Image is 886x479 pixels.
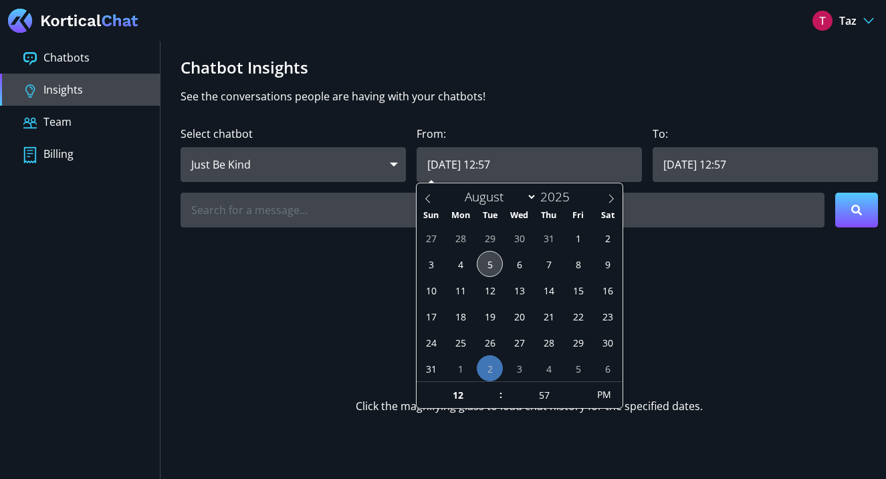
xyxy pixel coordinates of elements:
span: August 16, 2025 [594,277,621,303]
h5: Click the magnifying glass [355,380,704,393]
span: July 29, 2025 [477,225,503,251]
input: Year [537,188,581,205]
span: Tue [475,211,505,220]
span: August 9, 2025 [594,251,621,277]
span: August 2, 2025 [594,225,621,251]
span: August 11, 2025 [447,277,473,303]
span: August 6, 2025 [506,251,532,277]
select: Month [458,187,537,206]
span: August 5, 2025 [477,251,503,277]
span: July 28, 2025 [447,225,473,251]
img: User Profile Picture [812,11,833,31]
span: September 1, 2025 [447,355,473,381]
span: August 19, 2025 [477,303,503,329]
span: August 13, 2025 [506,277,532,303]
label: To: [653,126,668,142]
span: Sat [593,211,623,220]
span: August 14, 2025 [536,277,562,303]
span: August 23, 2025 [594,303,621,329]
h2: Chatbot Insights [181,58,878,78]
span: August 8, 2025 [565,251,591,277]
label: Select chatbot [181,126,253,142]
span: August 29, 2025 [565,329,591,355]
span: August 26, 2025 [477,329,503,355]
span: Fri [564,211,593,220]
img: Icon [23,52,37,66]
span: August 1, 2025 [565,225,591,251]
span: July 27, 2025 [418,225,444,251]
span: August 28, 2025 [536,329,562,355]
img: Dropdown arrow [863,17,874,24]
label: From: [417,126,446,142]
span: August 17, 2025 [418,303,444,329]
span: September 3, 2025 [506,355,532,381]
span: August 4, 2025 [447,251,473,277]
span: Thu [534,211,564,220]
img: Logo [8,9,138,33]
span: Wed [505,211,534,220]
span: Mon [446,211,475,220]
span: August 12, 2025 [477,277,503,303]
span: August 25, 2025 [447,329,473,355]
input: Minute [503,382,585,409]
span: Sun [417,211,446,220]
span: August 24, 2025 [418,329,444,355]
span: August 27, 2025 [506,329,532,355]
span: August 21, 2025 [536,303,562,329]
span: July 30, 2025 [506,225,532,251]
span: Taz [839,13,857,29]
input: Search for a message... [181,193,824,227]
span: August 30, 2025 [594,329,621,355]
p: Click the magnifying glass to load chat history for the specified dates. [355,398,704,414]
span: August 3, 2025 [418,251,444,277]
span: September 4, 2025 [536,355,562,381]
span: September 5, 2025 [565,355,591,381]
span: August 18, 2025 [447,303,473,329]
span: July 31, 2025 [536,225,562,251]
span: Click to toggle [585,381,622,408]
img: Icon [23,116,37,130]
img: Icon [23,84,37,98]
span: August 15, 2025 [565,277,591,303]
span: September 2, 2025 [477,355,503,381]
span: : [499,381,503,408]
span: September 6, 2025 [594,355,621,381]
span: August 31, 2025 [418,355,444,381]
button: Taz [808,10,878,31]
p: See the conversations people are having with your chatbots! [181,88,878,104]
img: Icon [23,147,37,164]
span: August 22, 2025 [565,303,591,329]
span: August 10, 2025 [418,277,444,303]
div: Just Be Kind [181,147,406,182]
input: Hour [417,382,499,409]
span: August 7, 2025 [536,251,562,277]
span: August 20, 2025 [506,303,532,329]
